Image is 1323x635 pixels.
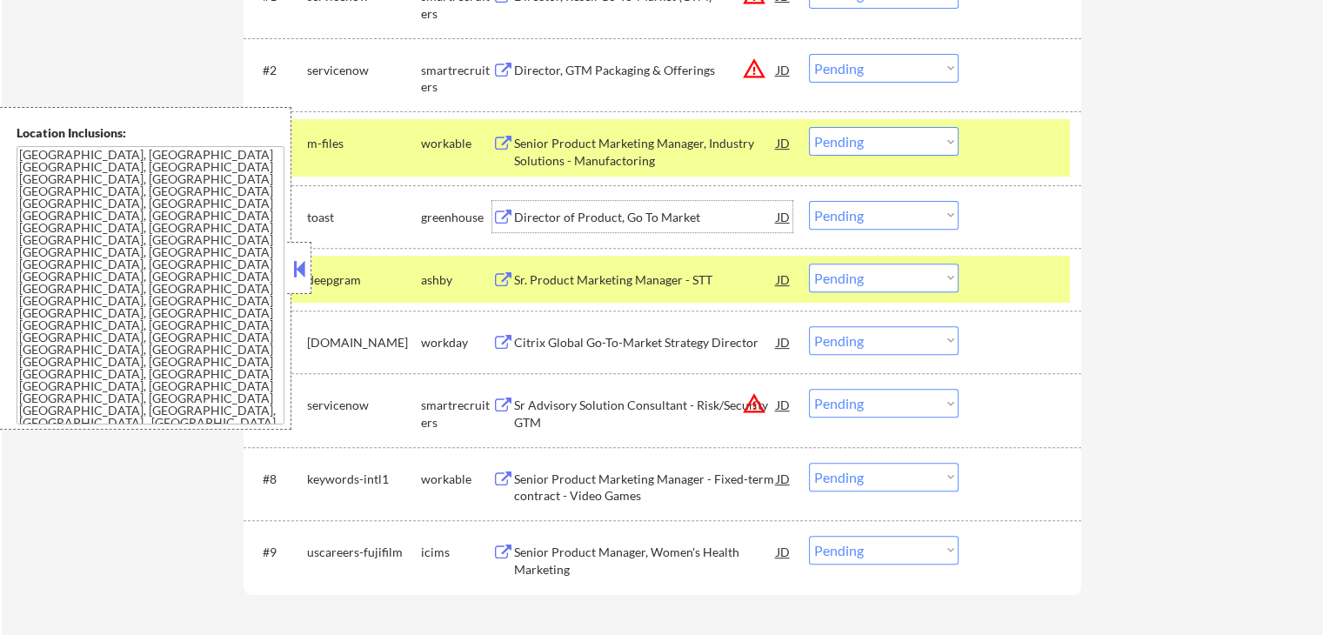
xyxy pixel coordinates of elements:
div: #8 [263,471,293,488]
div: toast [307,209,421,226]
div: servicenow [307,62,421,79]
div: JD [775,127,792,158]
div: JD [775,389,792,420]
div: #2 [263,62,293,79]
div: smartrecruiters [421,62,492,96]
div: Director of Product, Go To Market [514,209,777,226]
div: workday [421,334,492,351]
div: Senior Product Marketing Manager - Fixed-term contract - Video Games [514,471,777,505]
div: greenhouse [421,209,492,226]
div: #9 [263,544,293,561]
div: JD [775,463,792,494]
div: ashby [421,271,492,289]
div: workable [421,471,492,488]
div: [DOMAIN_NAME] [307,334,421,351]
div: JD [775,264,792,295]
div: Senior Product Manager, Women's Health Marketing [514,544,777,578]
div: workable [421,135,492,152]
div: keywords-intl1 [307,471,421,488]
div: smartrecruiters [421,397,492,431]
button: warning_amber [742,57,766,81]
div: deepgram [307,271,421,289]
div: icims [421,544,492,561]
div: Sr. Product Marketing Manager - STT [514,271,777,289]
div: JD [775,54,792,85]
button: warning_amber [742,391,766,416]
div: Location Inclusions: [17,124,284,142]
div: JD [775,326,792,358]
div: JD [775,201,792,232]
div: Citrix Global Go-To-Market Strategy Director [514,334,777,351]
div: m-files [307,135,421,152]
div: Director, GTM Packaging & Offerings [514,62,777,79]
div: uscareers-fujifilm [307,544,421,561]
div: JD [775,536,792,567]
div: servicenow [307,397,421,414]
div: Senior Product Marketing Manager, Industry Solutions - Manufactoring [514,135,777,169]
div: Sr Advisory Solution Consultant - Risk/Security GTM [514,397,777,431]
